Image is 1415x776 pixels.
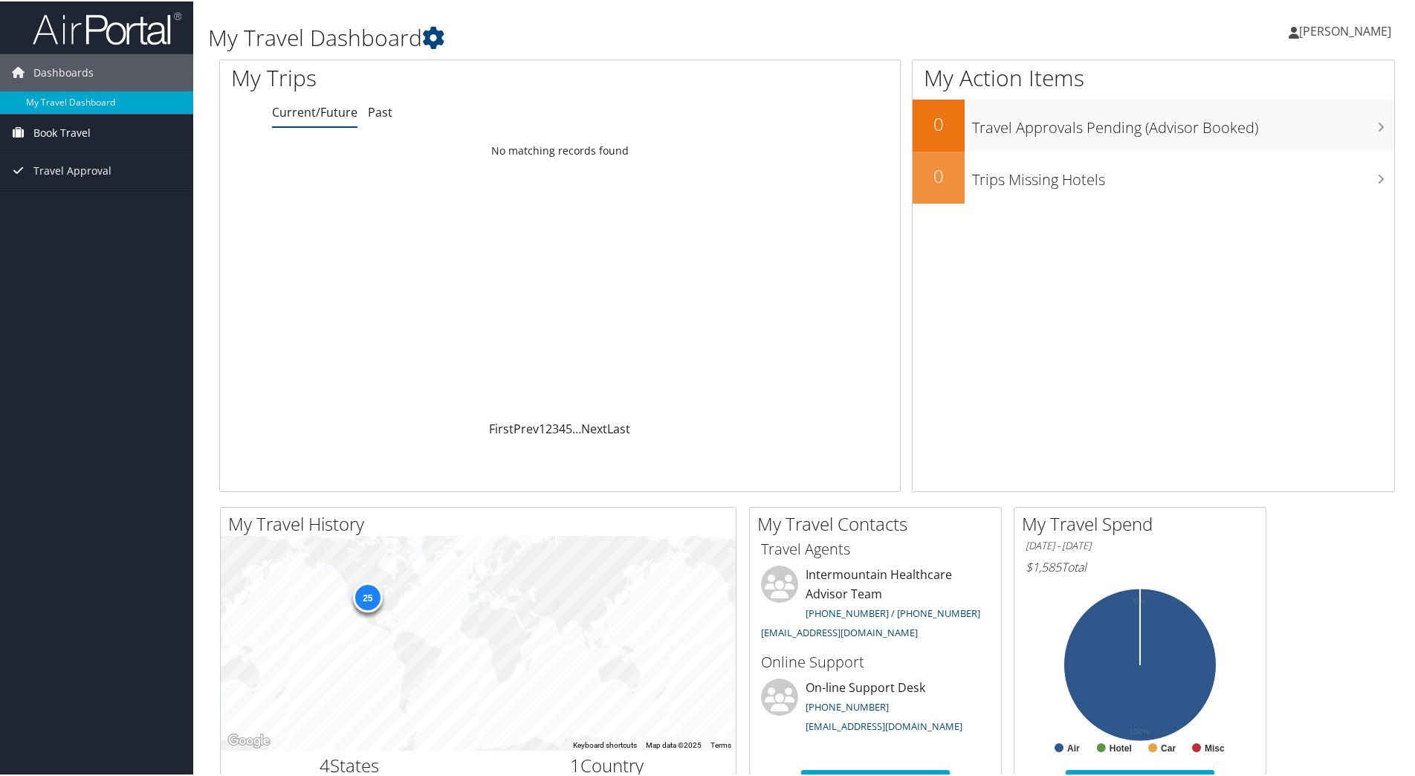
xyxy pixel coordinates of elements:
button: Keyboard shortcuts [573,739,637,749]
h1: My Travel Dashboard [208,21,1007,52]
span: Map data ©2025 [646,740,702,748]
img: airportal-logo.png [33,10,181,45]
text: Hotel [1110,742,1132,752]
h6: [DATE] - [DATE] [1026,537,1254,552]
a: [PERSON_NAME] [1289,7,1406,52]
span: 4 [320,751,330,776]
a: Current/Future [272,103,357,119]
span: Book Travel [33,113,91,150]
a: [EMAIL_ADDRESS][DOMAIN_NAME] [806,718,962,731]
h2: My Travel History [228,510,736,535]
h2: 0 [913,110,965,135]
a: First [489,419,514,436]
li: On-line Support Desk [754,677,997,738]
li: Intermountain Healthcare Advisor Team [754,564,997,644]
a: 2 [545,419,552,436]
td: No matching records found [220,136,900,163]
a: Terms (opens in new tab) [710,740,731,748]
a: [PHONE_NUMBER] [806,699,889,712]
h3: Travel Approvals Pending (Advisor Booked) [972,109,1394,137]
h2: My Travel Spend [1022,510,1266,535]
h6: Total [1026,557,1254,574]
a: 1 [539,419,545,436]
a: Past [368,103,392,119]
a: [EMAIL_ADDRESS][DOMAIN_NAME] [761,624,918,638]
text: Car [1161,742,1176,752]
a: Prev [514,419,539,436]
h2: 0 [913,162,965,187]
span: … [572,419,581,436]
span: Travel Approval [33,151,111,188]
span: Dashboards [33,53,94,90]
h2: My Travel Contacts [757,510,1001,535]
a: 0Trips Missing Hotels [913,150,1394,202]
h3: Trips Missing Hotels [972,161,1394,189]
a: [PHONE_NUMBER] / [PHONE_NUMBER] [806,605,980,618]
img: Google [224,730,273,749]
tspan: 100% [1129,726,1150,735]
text: Misc [1205,742,1225,752]
a: 0Travel Approvals Pending (Advisor Booked) [913,98,1394,150]
tspan: 0% [1134,596,1146,605]
h1: My Action Items [913,61,1394,92]
h3: Travel Agents [761,537,990,558]
a: Next [581,419,607,436]
h1: My Trips [231,61,606,92]
a: Last [607,419,630,436]
div: 25 [352,581,382,611]
h3: Online Support [761,650,990,671]
a: 5 [566,419,572,436]
span: $1,585 [1026,557,1061,574]
span: 1 [570,751,580,776]
text: Air [1067,742,1080,752]
span: [PERSON_NAME] [1299,22,1391,38]
a: 3 [552,419,559,436]
a: Open this area in Google Maps (opens a new window) [224,730,273,749]
a: 4 [559,419,566,436]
